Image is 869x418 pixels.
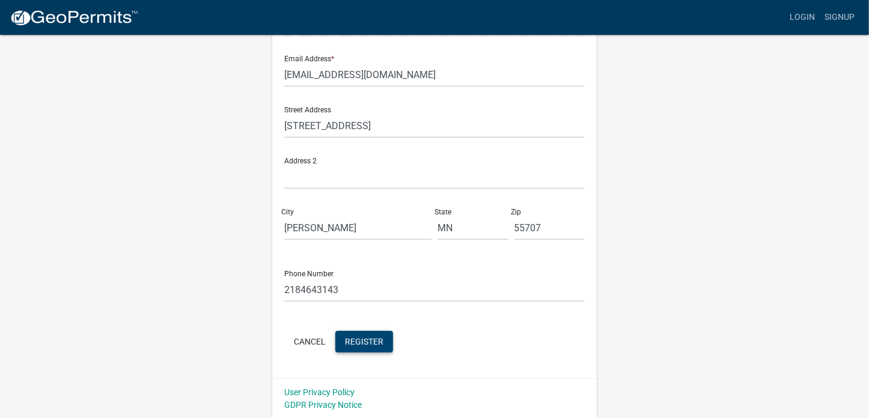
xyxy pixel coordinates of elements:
[820,6,859,29] a: Signup
[284,387,355,397] a: User Privacy Policy
[284,400,362,410] a: GDPR Privacy Notice
[284,331,335,353] button: Cancel
[785,6,820,29] a: Login
[335,331,393,353] button: Register
[345,336,383,346] span: Register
